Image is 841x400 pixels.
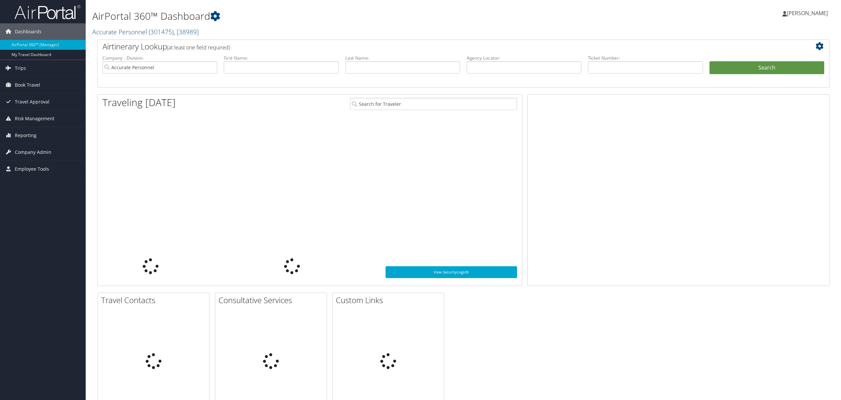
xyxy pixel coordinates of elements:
span: Travel Approval [15,94,49,110]
span: Trips [15,60,26,76]
button: Search [710,61,824,74]
h2: Airtinerary Lookup [102,41,763,52]
label: Company - Division: [102,55,217,61]
span: Dashboards [15,23,42,40]
label: First Name: [224,55,338,61]
span: (at least one field required) [167,44,230,51]
h1: Traveling [DATE] [102,96,176,109]
a: [PERSON_NAME] [782,3,834,23]
span: Company Admin [15,144,51,160]
input: Search for Traveler [350,98,517,110]
span: ( 301475 ) [149,27,174,36]
label: Agency Locator: [467,55,581,61]
a: View SecurityLogic® [386,266,517,278]
img: airportal-logo.png [14,4,80,20]
span: , [ 38989 ] [174,27,199,36]
h1: AirPortal 360™ Dashboard [92,9,587,23]
label: Ticket Number: [588,55,703,61]
label: Last Name: [345,55,460,61]
h2: Travel Contacts [101,295,209,306]
h2: Custom Links [336,295,444,306]
span: Risk Management [15,110,54,127]
span: Reporting [15,127,37,144]
span: Employee Tools [15,161,49,177]
span: Book Travel [15,77,40,93]
span: [PERSON_NAME] [787,10,828,17]
h2: Consultative Services [218,295,327,306]
a: Accurate Personnel [92,27,199,36]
